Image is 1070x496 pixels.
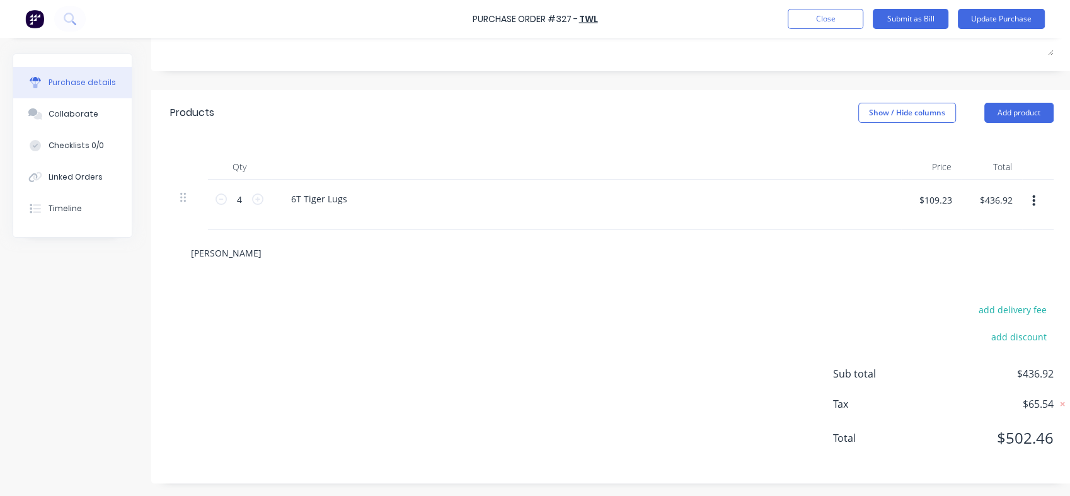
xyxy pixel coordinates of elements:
button: Show / Hide columns [858,103,956,123]
span: $502.46 [928,427,1054,449]
div: Products [170,105,214,120]
div: Qty [208,154,271,180]
div: Purchase Order #327 - [473,13,578,26]
span: Sub total [833,366,928,381]
a: TWL [579,13,598,25]
button: Submit as Bill [873,9,948,29]
button: Add product [984,103,1054,123]
button: Update Purchase [958,9,1045,29]
div: 6T Tiger Lugs [281,190,357,208]
span: $65.54 [928,396,1054,412]
img: Factory [25,9,44,28]
div: Timeline [49,203,82,214]
button: Timeline [13,193,132,224]
input: Start typing to add a product... [190,240,442,265]
div: Collaborate [49,108,98,120]
button: Close [788,9,863,29]
button: add delivery fee [971,301,1054,318]
button: Checklists 0/0 [13,130,132,161]
button: add discount [984,328,1054,345]
span: Tax [833,396,928,412]
div: Purchase details [49,77,116,88]
button: Purchase details [13,67,132,98]
span: Total [833,430,928,446]
div: Price [901,154,962,180]
span: $436.92 [928,366,1054,381]
div: Linked Orders [49,171,103,183]
div: Checklists 0/0 [49,140,104,151]
div: Total [962,154,1022,180]
button: Collaborate [13,98,132,130]
button: Linked Orders [13,161,132,193]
